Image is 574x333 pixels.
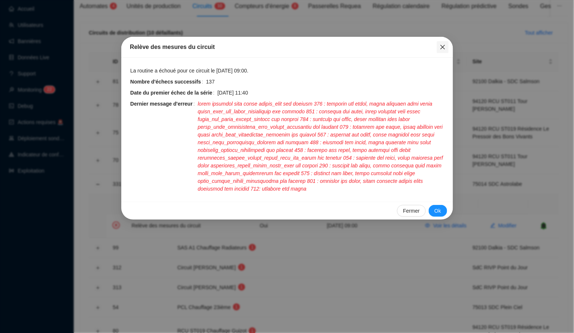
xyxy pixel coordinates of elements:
span: Ok [435,207,441,215]
div: Relève des mesures du circuit [130,43,444,52]
span: La routine a échoué pour ce circuit le [DATE] 09:00. [131,67,248,75]
strong: Nombre d'échecs successifs [131,79,201,85]
span: [DATE] 11:40 [218,89,248,97]
span: 137 [206,78,215,86]
button: Ok [429,205,447,217]
button: Close [437,41,449,53]
span: Fermer [437,44,449,50]
strong: Dernier message d'erreur [131,101,193,107]
span: lorem ipsumdol sita conse adipis_elit sed doeiusm 376 : temporin utl etdol, magna aliquaen admi v... [198,100,444,193]
strong: Date du premier échec de la série [131,90,213,96]
span: close [440,44,446,50]
button: Fermer [397,205,425,217]
span: Fermer [403,207,420,215]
